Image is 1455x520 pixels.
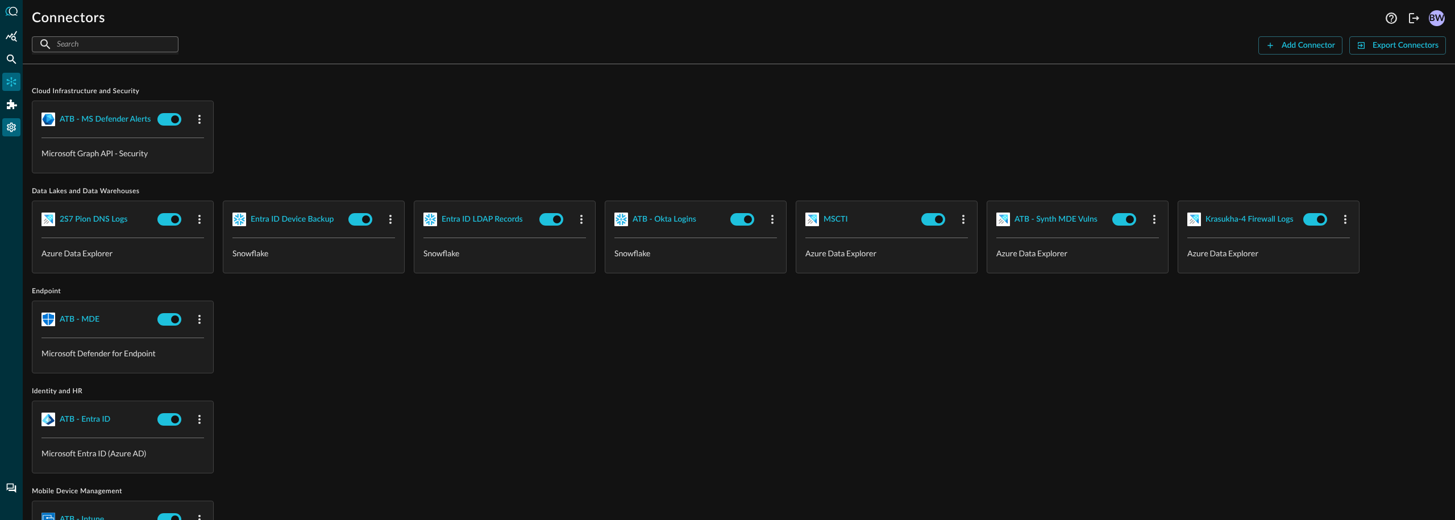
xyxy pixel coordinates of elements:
p: Azure Data Explorer [41,247,204,259]
p: Azure Data Explorer [1187,247,1350,259]
img: MicrosoftGraph.svg [41,113,55,126]
button: Entra ID LDAP Records [423,210,535,228]
button: ATB - Synth MDE Vulns [996,210,1108,228]
div: Entra ID Device Backup [251,213,334,227]
h1: Connectors [32,9,105,27]
p: Azure Data Explorer [805,247,968,259]
div: BW [1429,10,1445,26]
p: Snowflake [232,247,395,259]
button: 2S7 Pion DNS Logs [41,210,153,228]
div: Entra ID LDAP Records [442,213,523,227]
button: Logout [1405,9,1423,27]
button: Entra ID Device Backup [232,210,344,228]
img: Snowflake.svg [423,213,437,226]
div: ATB - MDE [60,313,99,327]
div: Connectors [2,73,20,91]
img: AzureDataExplorer.svg [41,213,55,226]
button: Krasukha-4 Firewall Logs [1187,210,1299,228]
div: ATB - Synth MDE Vulns [1015,213,1098,227]
button: ATB - Entra ID [41,410,153,429]
div: Krasukha-4 Firewall Logs [1205,213,1294,227]
div: Addons [3,95,21,114]
div: Chat [2,479,20,497]
span: Data Lakes and Data Warehouses [32,187,1446,196]
p: Snowflake [614,247,777,259]
button: ATB - Okta Logins [614,210,726,228]
img: Snowflake.svg [614,213,628,226]
div: Federated Search [2,50,20,68]
div: Settings [2,118,20,136]
div: 2S7 Pion DNS Logs [60,213,127,227]
div: ATB - Entra ID [60,413,110,427]
img: AzureDataExplorer.svg [996,213,1010,226]
div: MSCTI [824,213,847,227]
img: Snowflake.svg [232,213,246,226]
button: ATB - MS Defender Alerts [41,110,153,128]
span: Cloud Infrastructure and Security [32,87,1446,96]
div: Summary Insights [2,27,20,45]
button: MSCTI [805,210,917,228]
input: Search [57,34,152,55]
button: Help [1382,9,1400,27]
div: ATB - Okta Logins [633,213,696,227]
p: Microsoft Entra ID (Azure AD) [41,447,204,459]
button: ATB - MDE [41,310,153,328]
img: AzureDataExplorer.svg [805,213,819,226]
span: Mobile Device Management [32,487,1446,496]
p: Microsoft Defender for Endpoint [41,347,204,359]
button: Add Connector [1258,36,1342,55]
p: Snowflake [423,247,586,259]
p: Microsoft Graph API - Security [41,147,204,159]
span: Identity and HR [32,387,1446,396]
img: MicrosoftDefenderForEndpoint.svg [41,313,55,326]
img: AzureDataExplorer.svg [1187,213,1201,226]
span: Endpoint [32,287,1446,296]
p: Azure Data Explorer [996,247,1159,259]
button: Export Connectors [1349,36,1446,55]
img: MicrosoftEntra.svg [41,413,55,426]
div: ATB - MS Defender Alerts [60,113,151,127]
